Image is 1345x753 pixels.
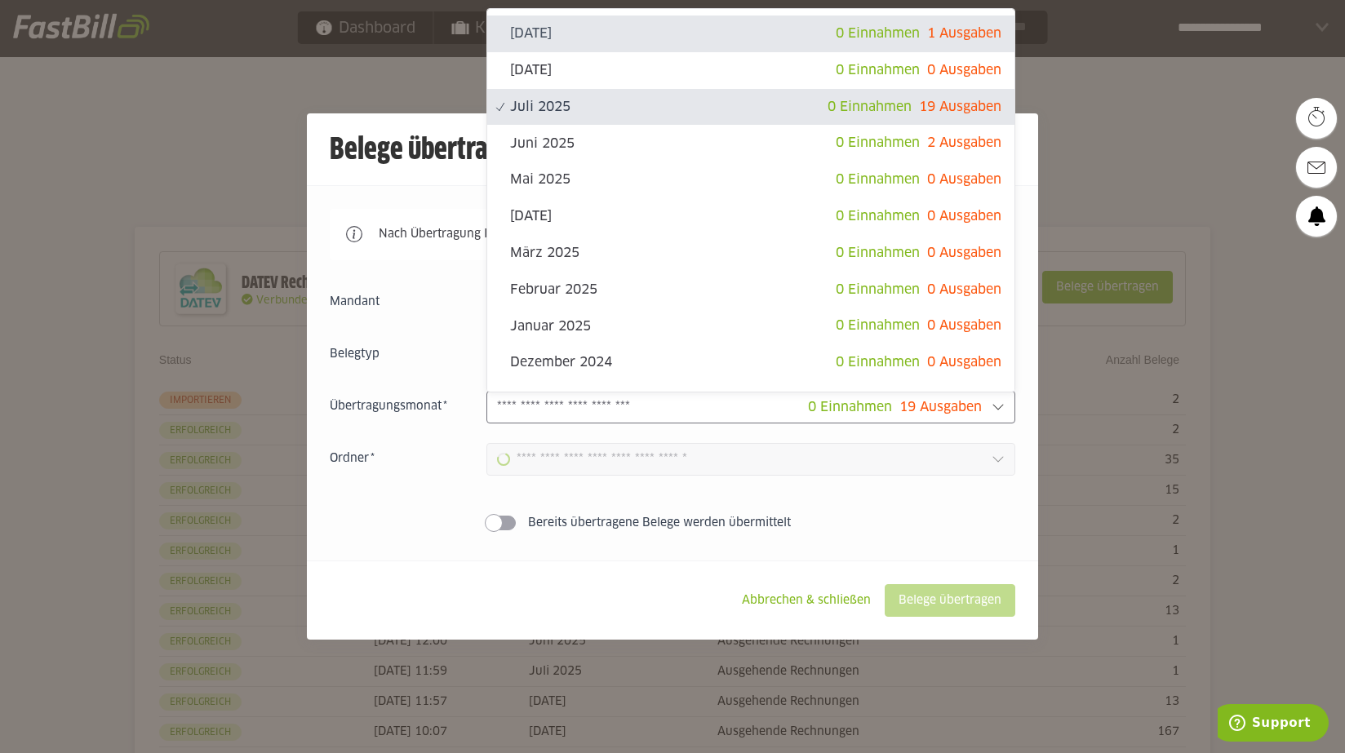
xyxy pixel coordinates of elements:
span: 0 Einnahmen [836,356,920,369]
sl-button: Belege übertragen [885,584,1015,617]
sl-option: Juli 2025 [487,89,1014,126]
span: 0 Einnahmen [836,210,920,223]
span: 0 Ausgaben [927,246,1001,259]
sl-switch: Bereits übertragene Belege werden übermittelt [330,515,1015,531]
span: 0 Ausgaben [927,283,1001,296]
span: 19 Ausgaben [919,100,1001,113]
span: 0 Einnahmen [836,136,920,149]
span: 0 Einnahmen [808,401,892,414]
sl-option: Februar 2025 [487,272,1014,308]
iframe: Öffnet ein Widget, in dem Sie weitere Informationen finden [1218,704,1329,745]
sl-option: März 2025 [487,235,1014,272]
span: 19 Ausgaben [899,401,982,414]
span: 0 Ausgaben [927,319,1001,332]
sl-option: Mai 2025 [487,162,1014,198]
span: 0 Einnahmen [836,173,920,186]
sl-option: [DATE] [487,198,1014,235]
span: 0 Einnahmen [836,246,920,259]
span: 0 Einnahmen [836,27,920,40]
sl-option: Januar 2025 [487,308,1014,344]
span: 1 Ausgaben [927,27,1001,40]
sl-option: [DATE] [487,16,1014,52]
span: 0 Einnahmen [836,283,920,296]
sl-button: Abbrechen & schließen [728,584,885,617]
span: 0 Ausgaben [927,210,1001,223]
span: 0 Einnahmen [836,64,920,77]
span: 2 Ausgaben [927,136,1001,149]
span: 0 Einnahmen [828,100,912,113]
sl-option: Juni 2025 [487,125,1014,162]
span: 0 Einnahmen [836,319,920,332]
sl-option: Dezember 2024 [487,344,1014,381]
span: 0 Ausgaben [927,173,1001,186]
sl-option: [DATE] [487,381,1014,418]
sl-option: [DATE] [487,52,1014,89]
span: 0 Ausgaben [927,64,1001,77]
span: 0 Ausgaben [927,356,1001,369]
